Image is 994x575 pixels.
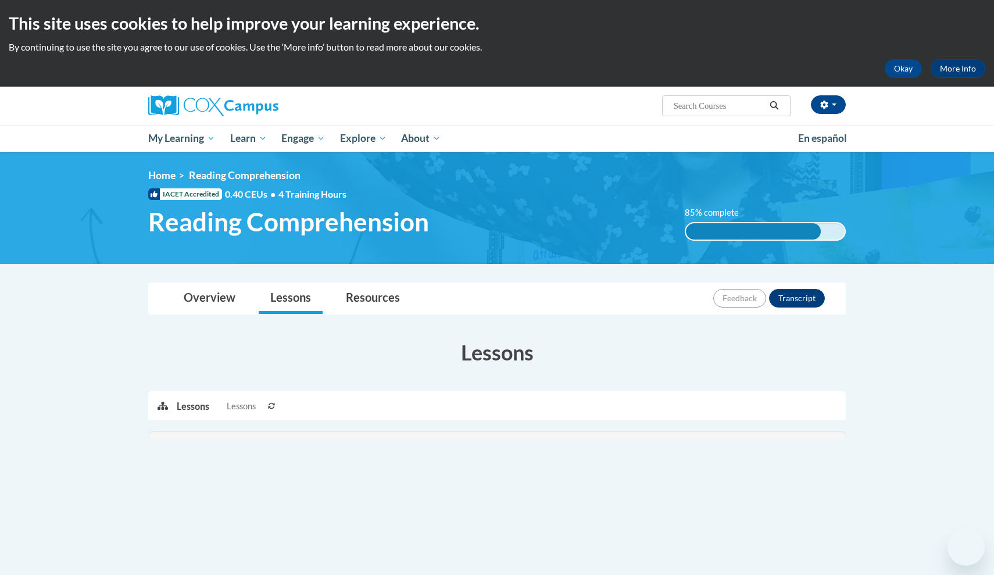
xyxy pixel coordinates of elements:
[9,41,985,53] p: By continuing to use the site you agree to our use of cookies. Use the ‘More info’ button to read...
[673,99,766,113] input: Search Courses
[278,188,346,199] span: 4 Training Hours
[9,12,985,35] h2: This site uses cookies to help improve your learning experience.
[931,59,985,78] a: More Info
[811,95,846,114] button: Account Settings
[148,169,176,181] a: Home
[791,126,854,151] a: En español
[340,131,387,145] span: Explore
[332,125,394,152] a: Explore
[947,528,985,566] iframe: Button to launch messaging window
[798,132,847,144] span: En español
[230,131,267,145] span: Learn
[148,188,222,200] span: IACET Accredited
[148,95,369,116] a: Cox Campus
[223,125,274,152] a: Learn
[685,206,752,219] label: 85% complete
[686,223,821,240] div: 85% complete
[766,99,783,113] button: Search
[141,125,223,152] a: My Learning
[885,59,922,78] button: Okay
[401,131,441,145] span: About
[769,289,825,308] button: Transcript
[148,95,278,116] img: Cox Campus
[172,283,247,314] a: Overview
[274,125,332,152] a: Engage
[131,125,863,152] div: Main menu
[148,338,846,367] h3: Lessons
[334,283,412,314] a: Resources
[148,131,215,145] span: My Learning
[281,131,325,145] span: Engage
[713,289,766,308] button: Feedback
[270,188,276,199] span: •
[177,400,209,413] p: Lessons
[259,283,323,314] a: Lessons
[189,169,301,181] span: Reading Comprehension
[148,206,429,237] span: Reading Comprehension
[227,400,256,413] span: Lessons
[394,125,449,152] a: About
[225,188,278,201] span: 0.40 CEUs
